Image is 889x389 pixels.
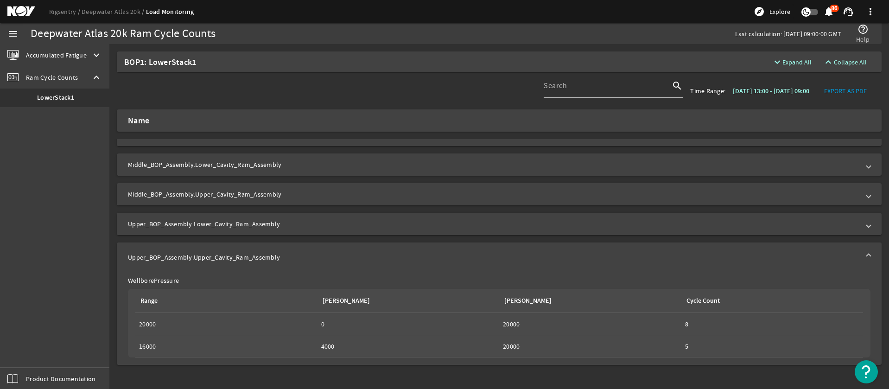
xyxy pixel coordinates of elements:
[823,6,834,17] mat-icon: notifications
[823,57,830,68] mat-icon: expand_less
[503,319,678,329] div: 20000
[817,83,874,99] button: EXPORT AS PDF
[857,24,869,35] mat-icon: help_outline
[49,7,82,16] a: Rigsentry
[672,80,683,91] i: search
[26,51,87,60] span: Accumulated Fatigue
[735,29,841,38] div: Last calculation: [DATE] 09:00:00 GMT
[504,296,552,306] div: [PERSON_NAME]
[855,360,878,383] button: Open Resource Center
[117,272,882,365] div: Upper_BOP_Assembly.Upper_Cavity_Ram_Assembly
[37,93,74,102] b: LowerStack1
[146,7,194,16] a: Load Monitoring
[856,35,870,44] span: Help
[686,296,720,306] div: Cycle Count
[750,4,794,19] button: Explore
[503,296,674,306] div: [PERSON_NAME]
[26,374,95,383] span: Product Documentation
[91,72,102,83] mat-icon: keyboard_arrow_up
[321,342,496,351] div: 4000
[685,319,860,329] div: 8
[139,342,314,351] div: 16000
[772,57,779,68] mat-icon: expand_more
[7,28,19,39] mat-icon: menu
[544,81,567,90] mat-label: Search
[128,116,859,125] mat-panel-title: Name
[128,253,859,262] mat-panel-title: Upper_BOP_Assembly.Upper_Cavity_Ram_Assembly
[824,86,867,96] span: EXPORT AS PDF
[117,242,882,272] mat-expansion-panel-header: Upper_BOP_Assembly.Upper_Cavity_Ram_Assembly
[843,6,854,17] mat-icon: support_agent
[321,296,492,306] div: [PERSON_NAME]
[754,6,765,17] mat-icon: explore
[91,50,102,61] mat-icon: keyboard_arrow_down
[690,86,725,96] div: Time Range:
[139,296,310,306] div: Range
[323,296,370,306] div: [PERSON_NAME]
[503,342,678,351] div: 20000
[725,83,817,99] button: [DATE] 13:00 - [DATE] 09:00
[824,7,833,17] button: 86
[117,153,882,176] mat-expansion-panel-header: Middle_BOP_Assembly.Lower_Cavity_Ram_Assembly
[82,7,146,16] a: Deepwater Atlas 20k
[769,7,790,16] span: Explore
[128,190,859,199] mat-panel-title: Middle_BOP_Assembly.Upper_Cavity_Ram_Assembly
[139,319,314,329] div: 20000
[128,219,859,229] mat-panel-title: Upper_BOP_Assembly.Lower_Cavity_Ram_Assembly
[26,73,78,82] span: Ram Cycle Counts
[782,57,812,67] span: Expand All
[124,51,263,72] div: BOP1: LowerStack1
[117,109,882,132] mat-expansion-panel-header: Name
[685,296,856,306] div: Cycle Count
[544,84,670,95] input: Search
[117,213,882,235] mat-expansion-panel-header: Upper_BOP_Assembly.Lower_Cavity_Ram_Assembly
[834,57,867,67] span: Collapse All
[117,183,882,205] mat-expansion-panel-header: Middle_BOP_Assembly.Upper_Cavity_Ram_Assembly
[128,160,859,169] mat-panel-title: Middle_BOP_Assembly.Lower_Cavity_Ram_Assembly
[31,29,216,38] div: Deepwater Atlas 20k Ram Cycle Counts
[859,0,882,23] button: more_vert
[819,54,870,70] button: Collapse All
[733,87,809,96] b: [DATE] 13:00 - [DATE] 09:00
[128,272,870,289] div: WellborePressure
[685,342,860,351] div: 5
[140,296,158,306] div: Range
[321,319,496,329] div: 0
[768,54,816,70] button: Expand All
